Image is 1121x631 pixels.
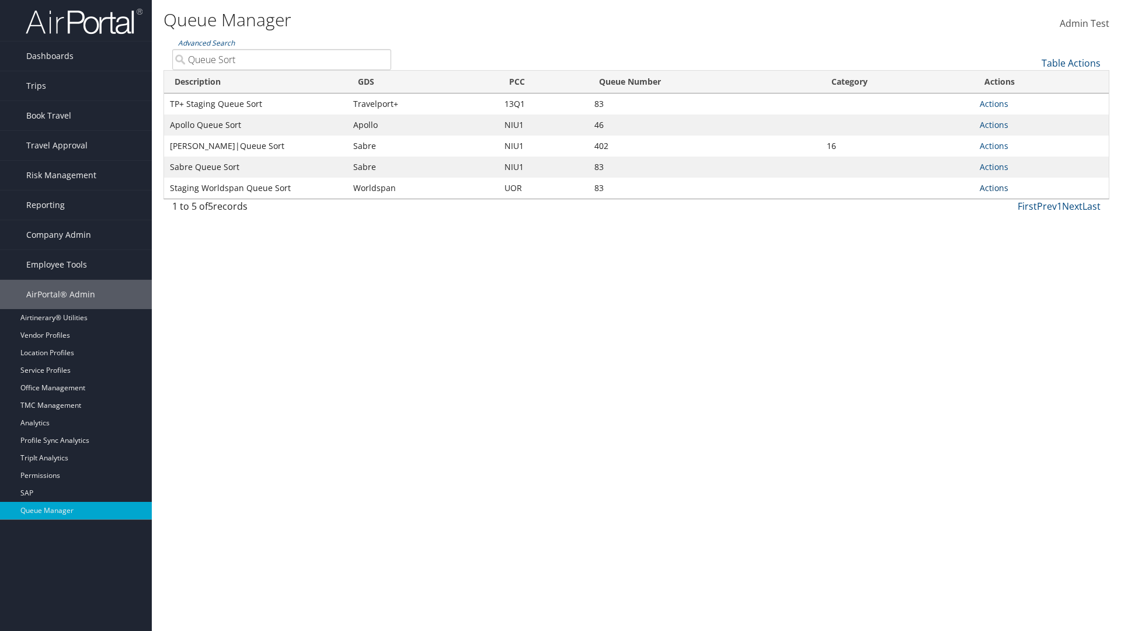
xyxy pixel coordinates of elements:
[499,115,589,136] td: NIU1
[1062,200,1082,213] a: Next
[499,136,589,157] td: NIU1
[347,71,499,93] th: GDS: activate to sort column ascending
[164,178,347,199] td: Staging Worldspan Queue Sort
[347,115,499,136] td: Apollo
[589,71,821,93] th: Queue Number: activate to sort column ascending
[347,157,499,178] td: Sabre
[26,8,142,35] img: airportal-logo.png
[164,93,347,115] td: TP+ Staging Queue Sort
[499,93,589,115] td: 13Q1
[1082,200,1101,213] a: Last
[1037,200,1057,213] a: Prev
[980,98,1008,109] a: Actions
[164,136,347,157] td: [PERSON_NAME]|Queue Sort
[980,161,1008,172] a: Actions
[589,115,821,136] td: 46
[347,178,499,199] td: Worldspan
[172,49,391,70] input: Advanced Search
[974,71,1109,93] th: Actions
[980,119,1008,130] a: Actions
[980,140,1008,151] a: Actions
[980,182,1008,193] a: Actions
[172,199,391,219] div: 1 to 5 of records
[164,115,347,136] td: Apollo Queue Sort
[164,71,347,93] th: Description: activate to sort column ascending
[178,38,235,48] a: Advanced Search
[1018,200,1037,213] a: First
[499,71,589,93] th: PCC: activate to sort column ascending
[164,157,347,178] td: Sabre Queue Sort
[163,8,794,32] h1: Queue Manager
[1060,17,1109,30] span: Admin Test
[821,136,974,157] td: 16
[499,178,589,199] td: UOR
[26,280,95,309] span: AirPortal® Admin
[589,157,821,178] td: 83
[1057,200,1062,213] a: 1
[821,71,974,93] th: Category: activate to sort column ascending
[208,200,213,213] span: 5
[26,71,46,100] span: Trips
[26,131,88,160] span: Travel Approval
[26,41,74,71] span: Dashboards
[1042,57,1101,70] a: Table Actions
[26,190,65,220] span: Reporting
[347,136,499,157] td: Sabre
[589,178,821,199] td: 83
[26,250,87,279] span: Employee Tools
[499,157,589,178] td: NIU1
[26,220,91,249] span: Company Admin
[1060,6,1109,42] a: Admin Test
[26,101,71,130] span: Book Travel
[26,161,96,190] span: Risk Management
[347,93,499,115] td: Travelport+
[589,136,821,157] td: 402
[589,93,821,115] td: 83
